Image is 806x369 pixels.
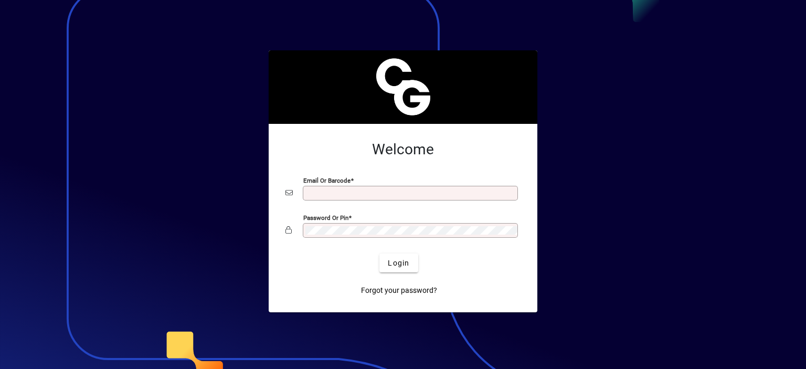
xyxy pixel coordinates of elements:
[357,281,441,300] a: Forgot your password?
[361,285,437,296] span: Forgot your password?
[303,214,348,222] mat-label: Password or Pin
[388,258,409,269] span: Login
[303,177,351,184] mat-label: Email or Barcode
[285,141,521,159] h2: Welcome
[379,254,418,272] button: Login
